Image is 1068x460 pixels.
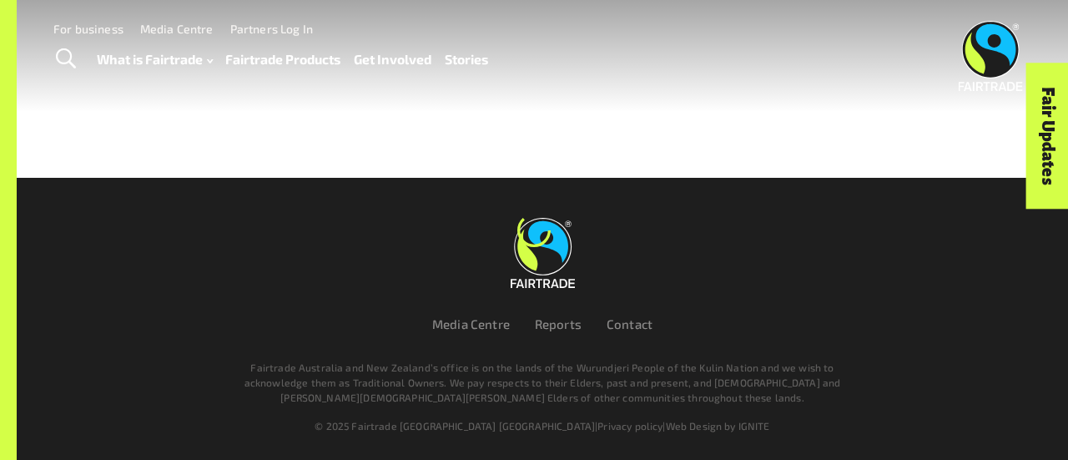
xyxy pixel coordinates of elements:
[53,22,123,36] a: For business
[85,418,1000,433] div: | |
[97,48,213,71] a: What is Fairtrade
[597,420,662,432] a: Privacy policy
[140,22,214,36] a: Media Centre
[354,48,431,71] a: Get Involved
[445,48,488,71] a: Stories
[535,316,582,331] a: Reports
[959,21,1023,91] img: Fairtrade Australia New Zealand logo
[315,420,595,432] span: © 2025 Fairtrade [GEOGRAPHIC_DATA] [GEOGRAPHIC_DATA]
[607,316,652,331] a: Contact
[225,48,340,71] a: Fairtrade Products
[230,22,313,36] a: Partners Log In
[666,420,770,432] a: Web Design by IGNITE
[432,316,510,331] a: Media Centre
[45,38,86,80] a: Toggle Search
[240,360,844,405] p: Fairtrade Australia and New Zealand’s office is on the lands of the Wurundjeri People of the Kuli...
[511,218,575,288] img: Fairtrade Australia New Zealand logo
